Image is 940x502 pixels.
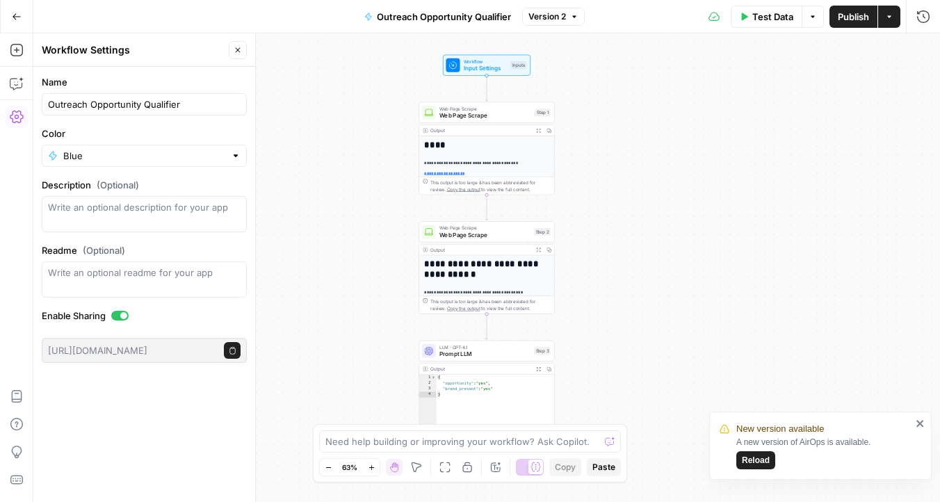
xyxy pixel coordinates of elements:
[464,64,507,73] span: Input Settings
[447,306,480,311] span: Copy the output
[439,350,530,359] span: Prompt LLM
[430,366,530,373] div: Output
[377,10,511,24] span: Outreach Opportunity Qualifier
[485,76,488,102] g: Edge from start to step_1
[838,10,869,24] span: Publish
[97,178,139,192] span: (Optional)
[48,97,241,111] input: Untitled
[829,6,877,28] button: Publish
[430,246,530,253] div: Output
[555,461,576,473] span: Copy
[430,127,530,134] div: Output
[439,230,530,239] span: Web Page Scrape
[419,391,437,397] div: 4
[736,451,775,469] button: Reload
[42,243,247,257] label: Readme
[42,75,247,89] label: Name
[534,347,551,355] div: Step 3
[419,380,437,386] div: 2
[535,108,551,116] div: Step 1
[510,61,526,69] div: Inputs
[42,178,247,192] label: Description
[356,6,519,28] button: Outreach Opportunity Qualifier
[534,228,551,236] div: Step 2
[430,298,551,311] div: This output is too large & has been abbreviated for review. to view the full content.
[439,111,531,120] span: Web Page Scrape
[464,58,507,65] span: Workflow
[916,418,925,429] button: close
[592,461,615,473] span: Paste
[742,454,770,467] span: Reload
[731,6,802,28] button: Test Data
[439,105,531,112] span: Web Page Scrape
[447,186,480,192] span: Copy the output
[752,10,793,24] span: Test Data
[522,8,585,26] button: Version 2
[63,149,225,163] input: Blue
[439,343,530,350] span: LLM · GPT-4.1
[83,243,125,257] span: (Optional)
[587,458,621,476] button: Paste
[736,436,911,469] div: A new version of AirOps is available.
[419,375,437,380] div: 1
[42,43,225,57] div: Workflow Settings
[419,341,554,434] div: LLM · GPT-4.1Prompt LLMStep 3Output{ "opportunity":"yes", "brand_present":"yes"}
[736,422,824,436] span: New version available
[419,386,437,391] div: 3
[528,10,566,23] span: Version 2
[42,127,247,140] label: Color
[430,179,551,193] div: This output is too large & has been abbreviated for review. to view the full content.
[419,55,554,76] div: WorkflowInput SettingsInputs
[342,462,357,473] span: 63%
[549,458,581,476] button: Copy
[485,314,488,340] g: Edge from step_2 to step_3
[431,375,436,380] span: Toggle code folding, rows 1 through 4
[42,309,247,323] label: Enable Sharing
[439,225,530,232] span: Web Page Scrape
[485,195,488,220] g: Edge from step_1 to step_2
